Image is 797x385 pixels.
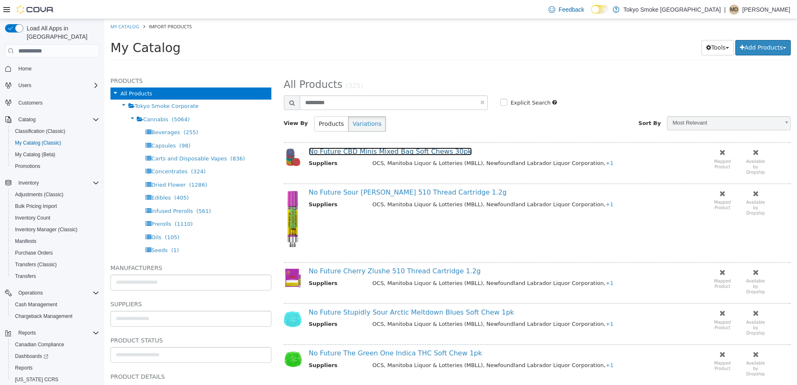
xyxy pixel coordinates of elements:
[8,339,103,350] button: Canadian Compliance
[15,215,50,221] span: Inventory Count
[563,97,687,111] a: Most Relevant
[18,180,39,186] span: Inventory
[15,273,36,280] span: Transfers
[8,310,103,322] button: Chargeback Management
[205,169,403,177] a: No Future Sour [PERSON_NAME] 510 Thread Cartridge 1.2g
[12,161,44,171] a: Promotions
[47,162,81,169] span: Dried Flower
[8,200,103,212] button: Bulk Pricing Import
[8,362,103,374] button: Reports
[6,21,76,36] span: My Catalog
[631,21,687,36] button: Add Products
[724,5,726,15] p: |
[23,24,99,41] span: Load All Apps in [GEOGRAPHIC_DATA]
[12,150,99,160] span: My Catalog (Beta)
[12,340,99,350] span: Canadian Compliance
[15,238,36,245] span: Manifests
[15,376,58,383] span: [US_STATE] CCRS
[597,21,629,36] button: Tools
[8,299,103,310] button: Cash Management
[8,149,103,160] button: My Catalog (Beta)
[642,301,661,316] small: Available by Dropship
[12,150,59,160] a: My Catalog (Beta)
[534,101,557,107] span: Sort By
[15,203,57,210] span: Bulk Pricing Import
[15,63,99,74] span: Home
[12,213,99,223] span: Inventory Count
[8,125,103,137] button: Classification (Classic)
[591,5,609,14] input: Dark Mode
[15,128,65,135] span: Classification (Classic)
[642,181,661,196] small: Available by Dropship
[6,57,167,67] h5: Products
[18,116,35,123] span: Catalog
[205,248,377,256] a: No Future Cherry Zlushe 510 Thread Cartridge 1.2g
[61,215,75,221] span: (105)
[8,160,103,172] button: Promotions
[501,182,509,188] span: +1
[15,341,64,348] span: Canadian Compliance
[559,5,584,14] span: Feedback
[47,175,67,182] span: Edibles
[12,201,99,211] span: Bulk Pricing Import
[563,97,675,110] span: Most Relevant
[15,97,99,107] span: Customers
[180,170,198,230] img: 150
[12,126,69,136] a: Classification (Classic)
[730,5,738,15] span: MD
[15,313,73,320] span: Chargeback Management
[47,202,67,208] span: Prerolls
[6,4,35,10] a: My Catalog
[12,138,99,148] span: My Catalog (Classic)
[15,98,46,108] a: Customers
[18,330,36,336] span: Reports
[12,190,99,200] span: Adjustments (Classic)
[180,101,204,107] span: View By
[12,351,99,361] span: Dashboards
[15,288,99,298] span: Operations
[12,248,99,258] span: Purchase Orders
[47,136,123,142] span: Carts and Disposable Vapes
[205,260,262,270] th: Suppliers
[742,5,790,15] p: [PERSON_NAME]
[15,301,57,308] span: Cash Management
[205,330,378,338] a: No Future The Green One Indica THC Soft Chew 1pk
[16,71,48,77] span: All Products
[8,270,103,282] button: Transfers
[15,163,40,170] span: Promotions
[8,224,103,235] button: Inventory Manager (Classic)
[545,1,587,18] a: Feedback
[15,261,57,268] span: Transfers (Classic)
[642,342,661,357] small: Available by Dropship
[12,271,99,281] span: Transfers
[70,175,85,182] span: (405)
[404,80,446,88] label: Explicit Search
[2,287,103,299] button: Operations
[8,189,103,200] button: Adjustments (Classic)
[205,140,262,150] th: Suppliers
[12,213,54,223] a: Inventory Count
[15,178,99,188] span: Inventory
[12,225,81,235] a: Inventory Manager (Classic)
[87,149,101,155] span: (324)
[15,80,35,90] button: Users
[12,311,76,321] a: Chargeback Management
[12,300,60,310] a: Cash Management
[12,190,67,200] a: Adjustments (Classic)
[268,343,509,349] span: OCS, Manitoba Liquor & Lotteries (MBLL), Newfoundland Labrador Liquor Corporation,
[47,215,57,221] span: Oils
[47,189,89,195] span: Infused Prerolls
[12,363,36,373] a: Reports
[47,149,83,155] span: Concentrates
[18,290,43,296] span: Operations
[68,97,85,103] span: (5064)
[501,261,509,267] span: +1
[15,191,63,198] span: Adjustments (Classic)
[15,115,39,125] button: Catalog
[642,140,661,155] small: Available by Dropship
[18,65,32,72] span: Home
[15,178,42,188] button: Inventory
[47,228,63,234] span: Seeds
[70,202,88,208] span: (1110)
